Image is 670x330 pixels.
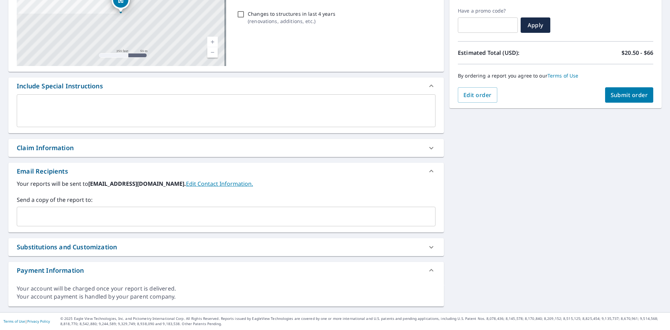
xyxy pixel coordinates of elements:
[526,21,545,29] span: Apply
[248,10,335,17] p: Changes to structures in last 4 years
[17,143,74,153] div: Claim Information
[207,47,218,58] a: Current Level 17, Zoom Out
[17,285,435,293] div: Your account will be charged once your report is delivered.
[60,316,667,327] p: © 2025 Eagle View Technologies, Inc. and Pictometry International Corp. All Rights Reserved. Repo...
[621,49,653,57] p: $20.50 - $66
[3,319,25,324] a: Terms of Use
[548,72,579,79] a: Terms of Use
[88,180,186,188] b: [EMAIL_ADDRESS][DOMAIN_NAME].
[186,180,253,188] a: EditContactInfo
[207,37,218,47] a: Current Level 17, Zoom In
[248,17,335,25] p: ( renovations, additions, etc. )
[8,139,444,157] div: Claim Information
[17,293,435,301] div: Your account payment is handled by your parent company.
[3,319,50,323] p: |
[17,266,84,275] div: Payment Information
[8,238,444,256] div: Substitutions and Customization
[458,49,556,57] p: Estimated Total (USD):
[8,262,444,279] div: Payment Information
[521,17,550,33] button: Apply
[8,163,444,179] div: Email Recipients
[17,167,68,176] div: Email Recipients
[463,91,492,99] span: Edit order
[611,91,648,99] span: Submit order
[8,78,444,94] div: Include Special Instructions
[458,73,653,79] p: By ordering a report you agree to our
[458,87,497,103] button: Edit order
[27,319,50,324] a: Privacy Policy
[17,179,435,188] label: Your reports will be sent to
[605,87,654,103] button: Submit order
[458,8,518,14] label: Have a promo code?
[17,196,435,204] label: Send a copy of the report to:
[17,81,103,91] div: Include Special Instructions
[17,242,117,252] div: Substitutions and Customization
